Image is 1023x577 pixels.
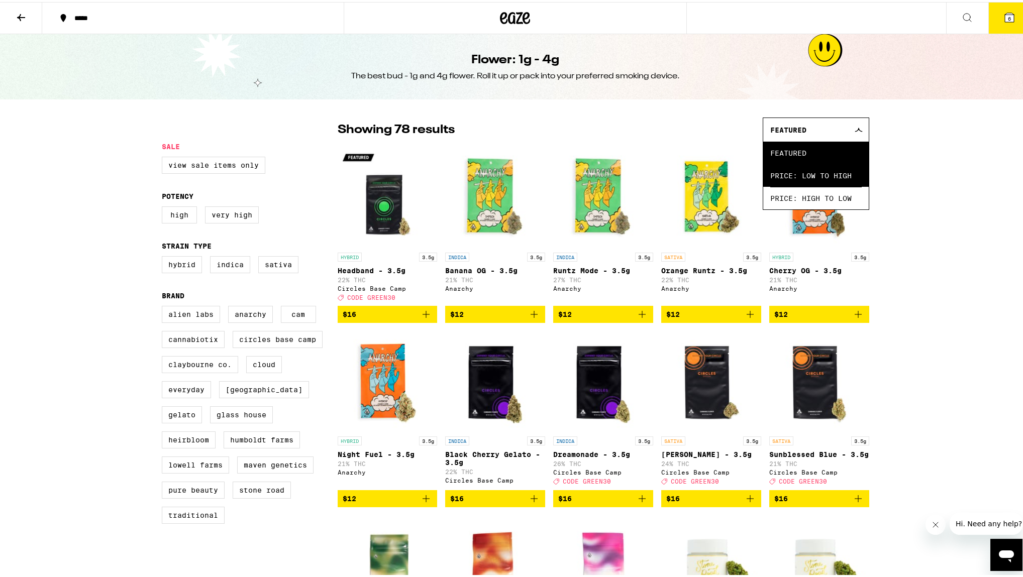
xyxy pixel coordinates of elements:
img: Circles Base Camp - Headband - 3.5g [338,145,438,246]
a: Open page for Black Cherry Gelato - 3.5g from Circles Base Camp [445,329,545,488]
div: Circles Base Camp [338,283,438,290]
label: High [162,204,197,221]
p: 24% THC [661,458,761,465]
p: 3.5g [527,251,545,260]
p: 21% THC [338,458,438,465]
div: Anarchy [553,283,653,290]
p: 22% THC [338,275,438,281]
img: Anarchy - Runtz Mode - 3.5g [553,145,653,246]
a: Open page for Night Fuel - 3.5g from Anarchy [338,329,438,488]
p: 3.5g [419,251,437,260]
div: Circles Base Camp [553,467,653,474]
p: Sunblessed Blue - 3.5g [769,448,869,456]
p: HYBRID [338,251,362,260]
p: HYBRID [338,434,362,443]
p: Black Cherry Gelato - 3.5g [445,448,545,465]
p: INDICA [553,434,577,443]
img: Circles Base Camp - Sunblessed Blue - 3.5g [769,329,869,429]
div: Anarchy [338,467,438,474]
span: Featured [770,140,862,162]
span: Price: Low to High [770,162,862,185]
label: Hybrid [162,254,202,271]
label: Humboldt Farms [224,429,300,446]
div: Circles Base Camp [445,475,545,482]
a: Open page for Headband - 3.5g from Circles Base Camp [338,145,438,304]
span: CODE GREEN30 [347,292,395,299]
p: Orange Runtz - 3.5g [661,265,761,273]
button: Add to bag [553,488,653,505]
p: 26% THC [553,458,653,465]
a: Open page for Cherry OG - 3.5g from Anarchy [769,145,869,304]
p: Night Fuel - 3.5g [338,448,438,456]
label: Traditional [162,505,225,522]
a: Open page for Runtz Mode - 3.5g from Anarchy [553,145,653,304]
p: HYBRID [769,251,793,260]
a: Open page for Sunblessed Blue - 3.5g from Circles Base Camp [769,329,869,488]
p: Headband - 3.5g [338,265,438,273]
div: Anarchy [661,283,761,290]
label: Gelato [162,404,202,421]
label: CAM [281,304,316,321]
img: Anarchy - Night Fuel - 3.5g [338,329,438,429]
div: Circles Base Camp [769,467,869,474]
label: Alien Labs [162,304,220,321]
p: SATIVA [769,434,793,443]
button: Add to bag [661,304,761,321]
p: 3.5g [743,251,761,260]
button: Add to bag [553,304,653,321]
legend: Strain Type [162,240,212,248]
p: Showing 78 results [338,120,455,137]
p: INDICA [553,251,577,260]
iframe: Button to launch messaging window [990,537,1022,569]
a: Open page for Dreamonade - 3.5g from Circles Base Camp [553,329,653,488]
button: Add to bag [338,304,438,321]
a: Open page for Banana OG - 3.5g from Anarchy [445,145,545,304]
p: INDICA [445,434,469,443]
p: SATIVA [661,434,685,443]
p: 22% THC [661,275,761,281]
span: $16 [774,493,788,501]
span: $12 [343,493,356,501]
label: Heirbloom [162,429,216,446]
iframe: Close message [926,513,946,533]
p: 22% THC [445,467,545,473]
div: The best bud - 1g and 4g flower. Roll it up or pack into your preferred smoking device. [351,69,680,80]
span: $12 [450,308,464,316]
label: Indica [210,254,250,271]
label: Claybourne Co. [162,354,238,371]
p: [PERSON_NAME] - 3.5g [661,448,761,456]
span: Price: High to Low [770,185,862,207]
label: Very High [205,204,259,221]
label: Pure Beauty [162,480,225,497]
legend: Sale [162,141,180,149]
p: 3.5g [743,434,761,443]
button: Add to bag [661,488,761,505]
span: $12 [774,308,788,316]
button: Add to bag [769,488,869,505]
legend: Potency [162,190,193,198]
label: Circles Base Camp [233,329,323,346]
p: 3.5g [419,434,437,443]
p: 3.5g [635,434,653,443]
legend: Brand [162,290,184,298]
p: 3.5g [851,251,869,260]
img: Circles Base Camp - Black Cherry Gelato - 3.5g [445,329,545,429]
span: $16 [558,493,572,501]
div: Circles Base Camp [661,467,761,474]
label: Sativa [258,254,298,271]
p: SATIVA [661,251,685,260]
label: View Sale Items Only [162,155,265,172]
label: Stone Road [233,480,291,497]
p: 21% THC [445,275,545,281]
span: CODE GREEN30 [563,477,611,483]
span: $12 [666,308,680,316]
label: Cloud [246,354,282,371]
label: Cannabiotix [162,329,225,346]
p: Banana OG - 3.5g [445,265,545,273]
div: Anarchy [445,283,545,290]
span: $12 [558,308,572,316]
img: Anarchy - Orange Runtz - 3.5g [661,145,761,246]
span: CODE GREEN30 [779,477,827,483]
p: INDICA [445,251,469,260]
